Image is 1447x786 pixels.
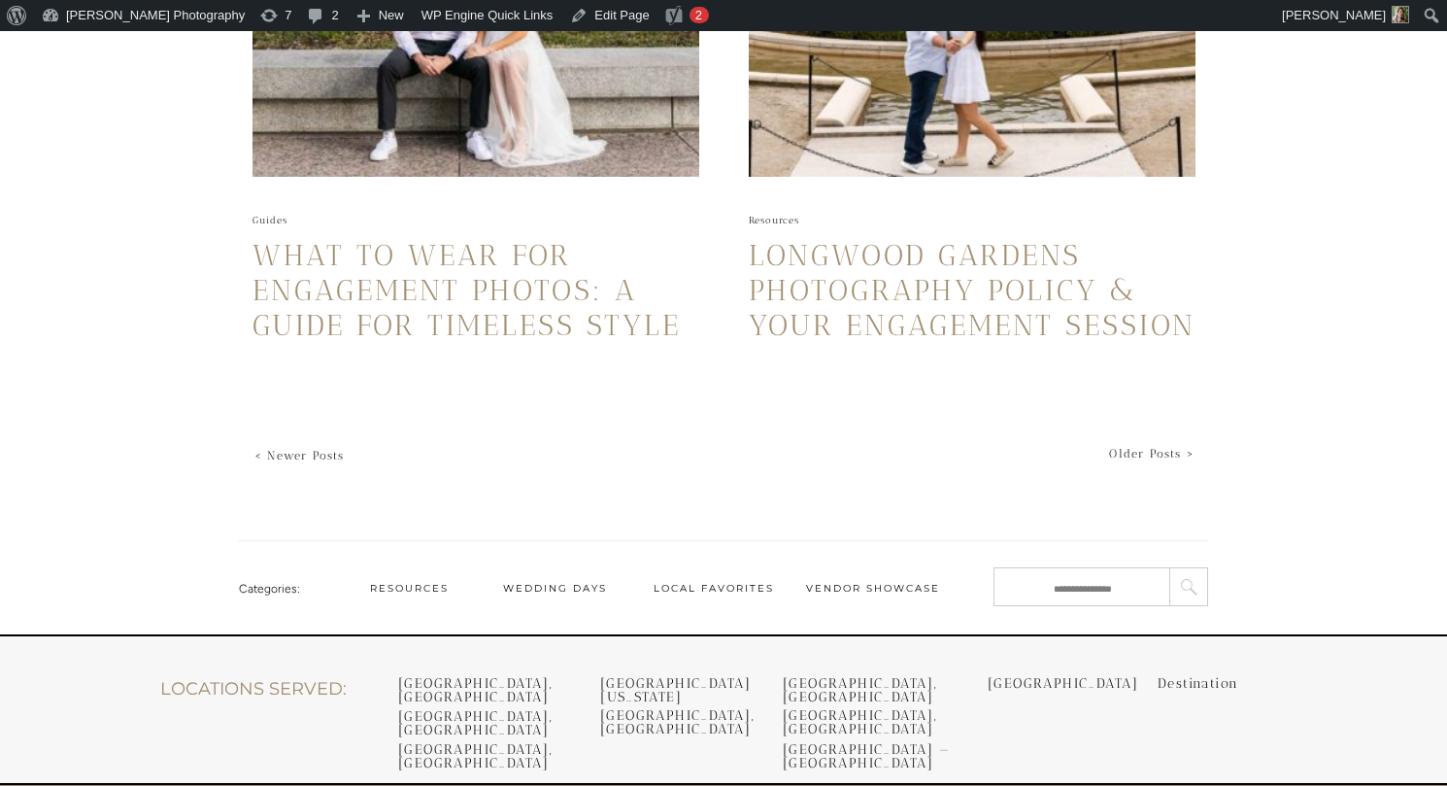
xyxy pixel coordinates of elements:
a: Resources [350,581,468,597]
h3: [GEOGRAPHIC_DATA][US_STATE] [600,677,738,696]
h3: [GEOGRAPHIC_DATA], [GEOGRAPHIC_DATA] [398,743,619,762]
h3: [GEOGRAPHIC_DATA] [988,677,1113,696]
a: What to Wear for Engagement Photos: A Guide for Timeless Style [252,238,681,343]
a: Local Favorites [653,581,775,597]
h3: [GEOGRAPHIC_DATA], [GEOGRAPHIC_DATA] [398,710,619,729]
a: Vendor Showcase [805,581,941,597]
a: Guides [252,215,287,226]
a: [GEOGRAPHIC_DATA], [GEOGRAPHIC_DATA] [783,677,943,696]
span: 2 [695,8,702,22]
div: Locations Served: [160,677,369,721]
h3: [GEOGRAPHIC_DATA], [GEOGRAPHIC_DATA] [600,709,738,728]
h3: Destination [1158,677,1267,696]
a: [GEOGRAPHIC_DATA], [GEOGRAPHIC_DATA] [398,677,555,696]
a: < Newer Posts [254,449,345,462]
h3: [GEOGRAPHIC_DATA], [GEOGRAPHIC_DATA] [783,709,1003,728]
a: Resources [749,215,799,226]
a: Older Posts > [1109,447,1195,461]
a: Longwood Gardens Photography Policy & Your Engagement Session [749,238,1195,343]
h3: [GEOGRAPHIC_DATA] — [GEOGRAPHIC_DATA] [783,743,1003,762]
div: Categories: [239,579,322,598]
span: [PERSON_NAME] [1282,8,1386,22]
a: Wedding Days [486,581,624,597]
